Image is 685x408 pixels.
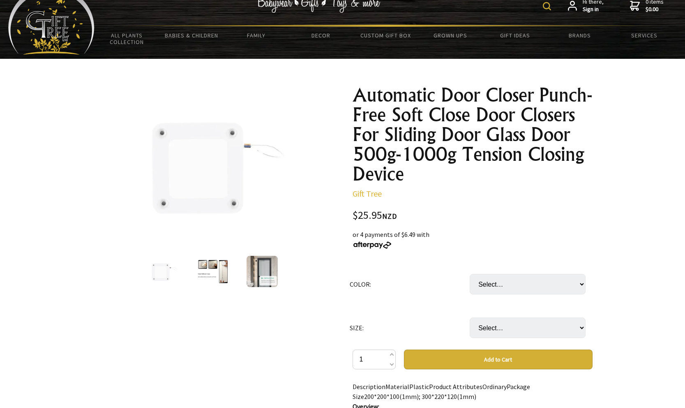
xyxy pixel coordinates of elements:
[382,211,397,221] span: NZD
[133,85,293,245] img: Automatic Door Closer Punch-Free Soft Close Door Closers For Sliding Door Glass Door 500g-1000g T...
[353,210,593,221] div: $25.95
[224,27,288,44] a: Family
[353,27,418,44] a: Custom Gift Box
[288,27,353,44] a: Decor
[547,27,612,44] a: Brands
[350,262,470,306] td: COLOR:
[350,306,470,350] td: SIZE:
[543,2,551,10] img: product search
[159,27,224,44] a: Babies & Children
[247,256,278,287] img: Automatic Door Closer Punch-Free Soft Close Door Closers For Sliding Door Glass Door 500g-1000g T...
[483,27,547,44] a: Gift Ideas
[95,27,159,51] a: All Plants Collection
[404,350,593,369] button: Add to Cart
[353,85,593,184] h1: Automatic Door Closer Punch-Free Soft Close Door Closers For Sliding Door Glass Door 500g-1000g T...
[197,256,228,287] img: Automatic Door Closer Punch-Free Soft Close Door Closers For Sliding Door Glass Door 500g-1000g T...
[612,27,677,44] a: Services
[583,6,604,13] strong: Sign in
[418,27,482,44] a: Grown Ups
[353,241,392,249] img: Afterpay
[148,256,179,287] img: Automatic Door Closer Punch-Free Soft Close Door Closers For Sliding Door Glass Door 500g-1000g T...
[353,229,593,249] div: or 4 payments of $6.49 with
[353,188,382,199] a: Gift Tree
[646,6,664,13] strong: $0.00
